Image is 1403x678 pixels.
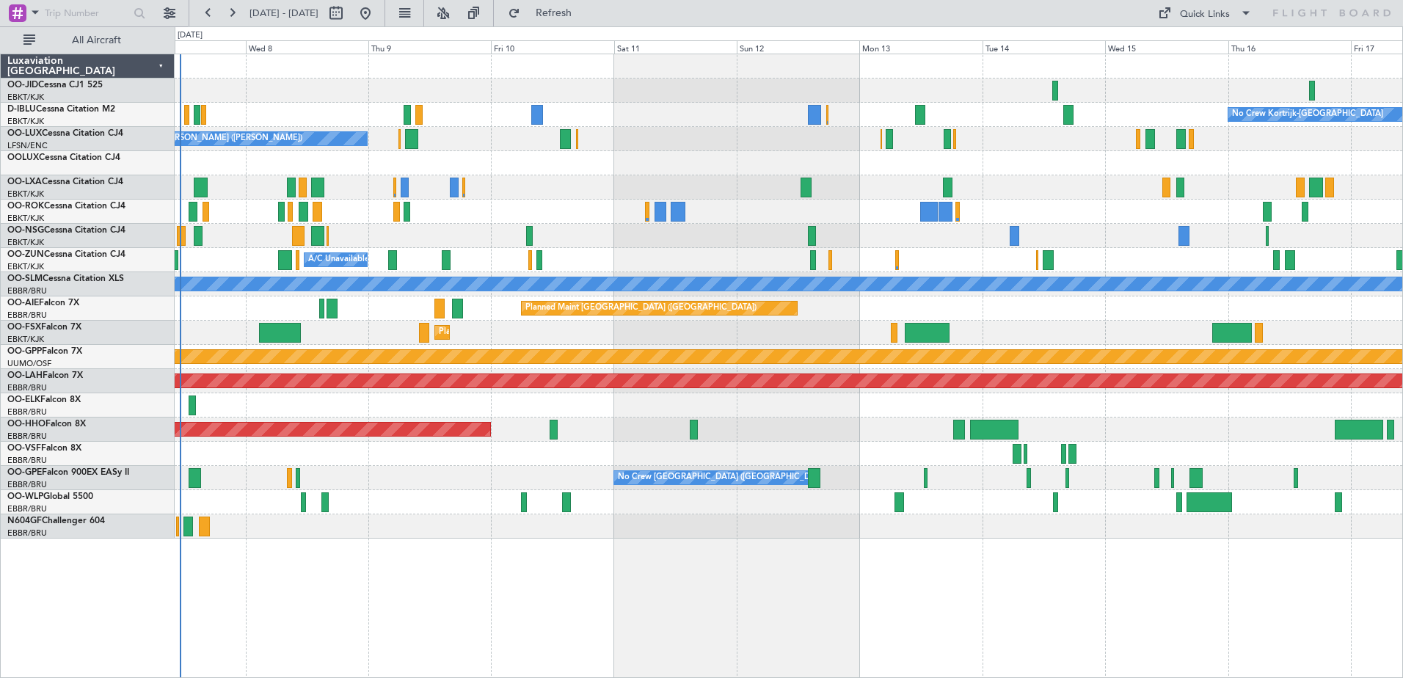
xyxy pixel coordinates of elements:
div: No Crew [PERSON_NAME] ([PERSON_NAME]) [126,128,302,150]
a: OO-ELKFalcon 8X [7,395,81,404]
span: OO-LXA [7,178,42,186]
a: UUMO/OSF [7,358,51,369]
div: Sun 12 [737,40,859,54]
div: No Crew Kortrijk-[GEOGRAPHIC_DATA] [1232,103,1383,125]
a: EBBR/BRU [7,455,47,466]
a: N604GFChallenger 604 [7,517,105,525]
a: OO-GPPFalcon 7X [7,347,82,356]
a: EBKT/KJK [7,116,44,127]
span: OO-LUX [7,129,42,138]
a: OO-HHOFalcon 8X [7,420,86,429]
a: EBBR/BRU [7,382,47,393]
a: OO-JIDCessna CJ1 525 [7,81,103,90]
a: EBBR/BRU [7,479,47,490]
button: All Aircraft [16,29,159,52]
span: OO-HHO [7,420,45,429]
div: Fri 10 [491,40,613,54]
a: EBKT/KJK [7,334,44,345]
span: OO-WLP [7,492,43,501]
a: OO-LUXCessna Citation CJ4 [7,129,123,138]
div: No Crew [GEOGRAPHIC_DATA] ([GEOGRAPHIC_DATA] National) [618,467,864,489]
a: OO-AIEFalcon 7X [7,299,79,307]
a: OO-VSFFalcon 8X [7,444,81,453]
div: Mon 13 [859,40,982,54]
span: OO-ELK [7,395,40,404]
div: Wed 15 [1105,40,1228,54]
input: Trip Number [45,2,129,24]
span: OO-ROK [7,202,44,211]
button: Quick Links [1151,1,1259,25]
div: Thu 16 [1228,40,1351,54]
a: OO-LAHFalcon 7X [7,371,83,380]
a: EBKT/KJK [7,92,44,103]
div: Thu 9 [368,40,491,54]
a: OOLUXCessna Citation CJ4 [7,153,120,162]
span: All Aircraft [38,35,155,45]
a: EBKT/KJK [7,213,44,224]
div: Planned Maint Kortrijk-[GEOGRAPHIC_DATA] [439,321,610,343]
div: Quick Links [1180,7,1230,22]
a: D-IBLUCessna Citation M2 [7,105,115,114]
a: EBBR/BRU [7,431,47,442]
a: EBKT/KJK [7,189,44,200]
a: EBKT/KJK [7,261,44,272]
a: LFSN/ENC [7,140,48,151]
a: OO-SLMCessna Citation XLS [7,274,124,283]
span: N604GF [7,517,42,525]
div: [DATE] [178,29,203,42]
a: OO-ROKCessna Citation CJ4 [7,202,125,211]
span: OO-VSF [7,444,41,453]
span: OO-GPE [7,468,42,477]
span: OO-SLM [7,274,43,283]
span: Refresh [523,8,585,18]
div: Tue 14 [983,40,1105,54]
a: EBBR/BRU [7,407,47,418]
a: OO-WLPGlobal 5500 [7,492,93,501]
span: OOLUX [7,153,39,162]
div: Wed 8 [246,40,368,54]
a: EBBR/BRU [7,310,47,321]
a: OO-GPEFalcon 900EX EASy II [7,468,129,477]
div: A/C Unavailable [GEOGRAPHIC_DATA]-[GEOGRAPHIC_DATA] [308,249,542,271]
a: OO-ZUNCessna Citation CJ4 [7,250,125,259]
a: EBBR/BRU [7,285,47,296]
span: OO-NSG [7,226,44,235]
span: D-IBLU [7,105,36,114]
span: [DATE] - [DATE] [249,7,318,20]
a: OO-LXACessna Citation CJ4 [7,178,123,186]
span: OO-FSX [7,323,41,332]
a: EBKT/KJK [7,237,44,248]
div: Tue 7 [123,40,245,54]
span: OO-ZUN [7,250,44,259]
span: OO-GPP [7,347,42,356]
div: Planned Maint [GEOGRAPHIC_DATA] ([GEOGRAPHIC_DATA]) [525,297,757,319]
span: OO-AIE [7,299,39,307]
span: OO-LAH [7,371,43,380]
a: EBBR/BRU [7,528,47,539]
a: OO-NSGCessna Citation CJ4 [7,226,125,235]
a: OO-FSXFalcon 7X [7,323,81,332]
div: Sat 11 [614,40,737,54]
span: OO-JID [7,81,38,90]
a: EBBR/BRU [7,503,47,514]
button: Refresh [501,1,589,25]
